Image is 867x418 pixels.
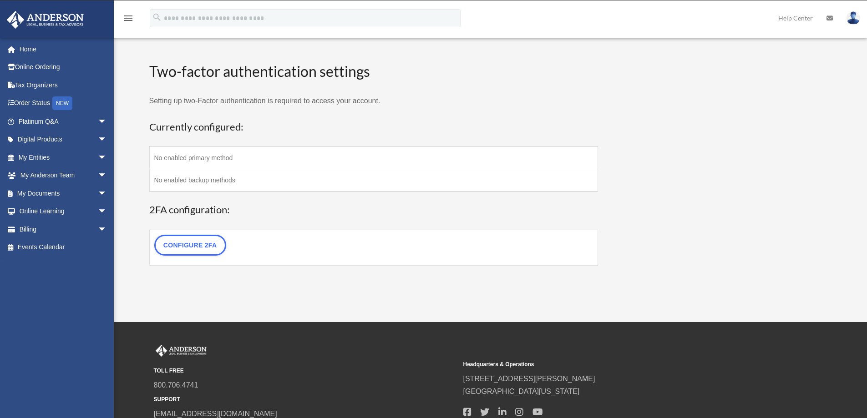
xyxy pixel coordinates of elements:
[6,58,121,76] a: Online Ordering
[6,184,121,202] a: My Documentsarrow_drop_down
[98,202,116,221] span: arrow_drop_down
[6,166,121,185] a: My Anderson Teamarrow_drop_down
[152,12,162,22] i: search
[98,184,116,203] span: arrow_drop_down
[463,360,766,369] small: Headquarters & Operations
[6,94,121,113] a: Order StatusNEW
[463,388,580,395] a: [GEOGRAPHIC_DATA][US_STATE]
[154,345,208,357] img: Anderson Advisors Platinum Portal
[6,76,121,94] a: Tax Organizers
[149,169,598,192] td: No enabled backup methods
[154,410,277,418] a: [EMAIL_ADDRESS][DOMAIN_NAME]
[6,40,121,58] a: Home
[98,148,116,167] span: arrow_drop_down
[98,131,116,149] span: arrow_drop_down
[6,148,121,166] a: My Entitiesarrow_drop_down
[6,131,121,149] a: Digital Productsarrow_drop_down
[149,61,598,82] h2: Two-factor authentication settings
[98,220,116,239] span: arrow_drop_down
[6,202,121,221] a: Online Learningarrow_drop_down
[4,11,86,29] img: Anderson Advisors Platinum Portal
[52,96,72,110] div: NEW
[154,366,457,376] small: TOLL FREE
[149,95,598,107] p: Setting up two-Factor authentication is required to access your account.
[123,16,134,24] a: menu
[6,238,121,257] a: Events Calendar
[98,166,116,185] span: arrow_drop_down
[6,112,121,131] a: Platinum Q&Aarrow_drop_down
[149,120,598,134] h3: Currently configured:
[154,381,198,389] a: 800.706.4741
[149,147,598,169] td: No enabled primary method
[98,112,116,131] span: arrow_drop_down
[149,203,598,217] h3: 2FA configuration:
[847,11,860,25] img: User Pic
[6,220,121,238] a: Billingarrow_drop_down
[463,375,595,383] a: [STREET_ADDRESS][PERSON_NAME]
[154,235,226,256] a: Configure 2FA
[123,13,134,24] i: menu
[154,395,457,404] small: SUPPORT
